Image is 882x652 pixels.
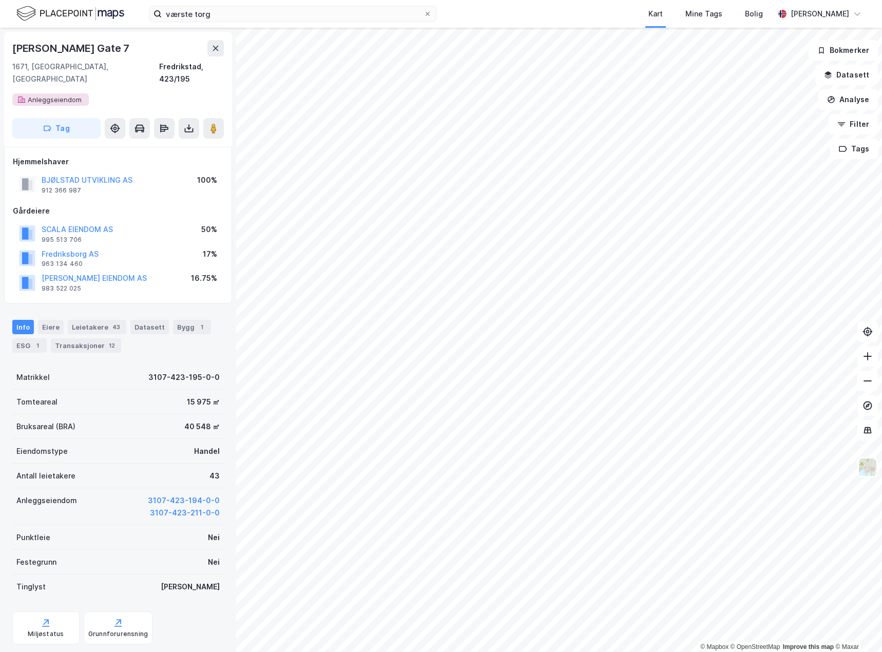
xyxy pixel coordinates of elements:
div: 963 134 460 [42,260,83,268]
div: Matrikkel [16,371,50,383]
div: Fredrikstad, 423/195 [159,61,224,85]
div: 12 [107,340,117,351]
div: Transaksjoner [51,338,121,353]
div: Leietakere [68,320,126,334]
button: Bokmerker [809,40,878,61]
div: Hjemmelshaver [13,156,223,168]
div: 100% [197,174,217,186]
div: Eiendomstype [16,445,68,457]
input: Søk på adresse, matrikkel, gårdeiere, leietakere eller personer [162,6,424,22]
button: Filter [829,114,878,135]
div: Gårdeiere [13,205,223,217]
div: Mine Tags [685,8,722,20]
div: Bruksareal (BRA) [16,420,75,433]
div: 912 366 987 [42,186,81,195]
div: 15 975 ㎡ [187,396,220,408]
a: Mapbox [700,643,728,650]
div: [PERSON_NAME] [161,581,220,593]
div: Punktleie [16,531,50,544]
a: Improve this map [783,643,834,650]
div: 1671, [GEOGRAPHIC_DATA], [GEOGRAPHIC_DATA] [12,61,159,85]
div: 43 [209,470,220,482]
button: 3107-423-194-0-0 [148,494,220,507]
div: 1 [197,322,207,332]
iframe: Chat Widget [831,603,882,652]
div: Bolig [745,8,763,20]
div: Tomteareal [16,396,57,408]
div: 983 522 025 [42,284,81,293]
div: Grunnforurensning [88,630,148,638]
div: 40 548 ㎡ [184,420,220,433]
div: [PERSON_NAME] Gate 7 [12,40,131,56]
div: Anleggseiendom [16,494,77,507]
div: Eiere [38,320,64,334]
div: Handel [194,445,220,457]
div: Antall leietakere [16,470,75,482]
div: Nei [208,531,220,544]
div: 17% [203,248,217,260]
div: Info [12,320,34,334]
button: 3107-423-211-0-0 [150,507,220,519]
button: Tag [12,118,101,139]
div: Nei [208,556,220,568]
div: Festegrunn [16,556,56,568]
div: Kart [648,8,663,20]
div: Tinglyst [16,581,46,593]
img: logo.f888ab2527a4732fd821a326f86c7f29.svg [16,5,124,23]
div: 995 513 706 [42,236,82,244]
div: 16.75% [191,272,217,284]
div: ESG [12,338,47,353]
button: Analyse [818,89,878,110]
div: [PERSON_NAME] [791,8,849,20]
div: 3107-423-195-0-0 [148,371,220,383]
div: 50% [201,223,217,236]
a: OpenStreetMap [731,643,780,650]
div: Miljøstatus [28,630,64,638]
div: Bygg [173,320,211,334]
div: Datasett [130,320,169,334]
button: Datasett [815,65,878,85]
div: 1 [32,340,43,351]
img: Z [858,457,877,477]
button: Tags [830,139,878,159]
div: 43 [110,322,122,332]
